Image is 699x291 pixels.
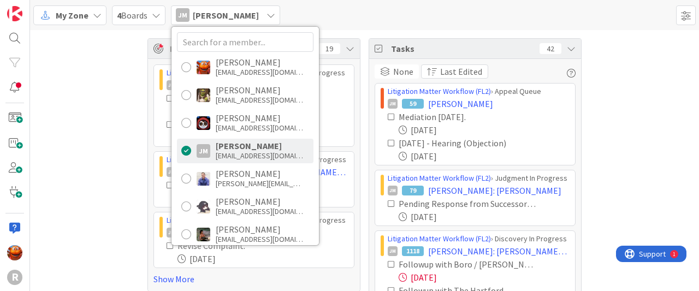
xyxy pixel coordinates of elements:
div: Followup with Boro / [PERSON_NAME] on Deposition Dates. [399,258,537,271]
span: Tasks [391,42,534,55]
div: [DATE] [399,150,570,163]
div: JM [176,8,189,22]
div: 19 [318,43,340,54]
div: [EMAIL_ADDRESS][DOMAIN_NAME] [216,95,303,105]
span: Boards [117,9,147,22]
div: [EMAIL_ADDRESS][DOMAIN_NAME] [216,206,303,216]
div: Revise Complaint. [177,239,295,252]
img: DG [197,88,210,102]
div: [PERSON_NAME] [216,224,303,234]
div: [PERSON_NAME] [216,169,303,179]
div: JM [388,186,398,195]
div: JM [197,144,210,158]
a: Litigation Matter Workflow (FL2) [167,215,270,225]
div: R [7,270,22,285]
div: 1 [57,4,60,13]
div: [PERSON_NAME][EMAIL_ADDRESS][DOMAIN_NAME] [216,179,303,188]
div: [PERSON_NAME] [216,57,303,67]
img: JS [197,116,210,130]
img: KN [197,200,210,213]
div: [PERSON_NAME] [216,113,303,123]
div: › Judgment In Progress [388,173,570,184]
button: Last Edited [421,64,488,79]
div: [DATE] [399,123,570,136]
a: Litigation Matter Workflow (FL2) [388,234,491,244]
span: [PERSON_NAME]: [PERSON_NAME] [428,184,561,197]
div: 59 [402,99,424,109]
div: [PERSON_NAME] [216,141,303,151]
a: Litigation Matter Workflow (FL2) [167,68,270,78]
div: › Judgment In Progress [167,154,348,165]
span: Focus [170,42,310,55]
span: Last Edited [440,65,482,78]
div: [EMAIL_ADDRESS][DOMAIN_NAME] [216,234,303,244]
div: [EMAIL_ADDRESS][DOMAIN_NAME] [216,151,303,161]
div: [DATE] [399,210,570,223]
span: [PERSON_NAME]: [PERSON_NAME] [PERSON_NAME] Vacation Ownership Inc. et al [428,245,570,258]
a: Litigation Matter Workflow (FL2) [388,173,491,183]
div: Mediation [DATE]. [399,110,516,123]
img: MW [197,228,210,241]
div: [PERSON_NAME] [216,197,303,206]
span: Support [23,2,50,15]
div: [EMAIL_ADDRESS][DOMAIN_NAME] [216,67,303,77]
input: Search for a member... [177,32,313,52]
div: 1118 [402,246,424,256]
div: › Pleadings In Progress [167,67,348,79]
span: None [393,65,413,78]
img: JG [197,172,210,186]
span: [PERSON_NAME] [428,97,493,110]
img: KA [7,245,22,260]
img: KA [197,61,210,74]
div: JM [388,246,398,256]
div: JM [167,228,176,237]
b: 4 [117,10,121,21]
a: Litigation Matter Workflow (FL2) [167,155,270,164]
div: 42 [540,43,561,54]
div: › Discovery In Progress [388,233,570,245]
div: JM [167,80,176,90]
div: JM [167,167,176,177]
a: Show More [153,272,354,286]
a: Litigation Matter Workflow (FL2) [388,86,491,96]
div: › Discovery In Progress [167,215,348,226]
div: [DATE] [399,271,570,284]
div: › Appeal Queue [388,86,570,97]
div: JM [388,99,398,109]
div: [DATE] [177,252,348,265]
div: 79 [402,186,424,195]
span: My Zone [56,9,88,22]
div: [DATE] - Hearing (Objection) [399,136,536,150]
img: Visit kanbanzone.com [7,6,22,21]
span: [PERSON_NAME] [193,9,259,22]
div: Pending Response from Successor Trustee. Followup if no response. [399,197,537,210]
div: [EMAIL_ADDRESS][DOMAIN_NAME] [216,123,303,133]
div: [PERSON_NAME] [216,85,303,95]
